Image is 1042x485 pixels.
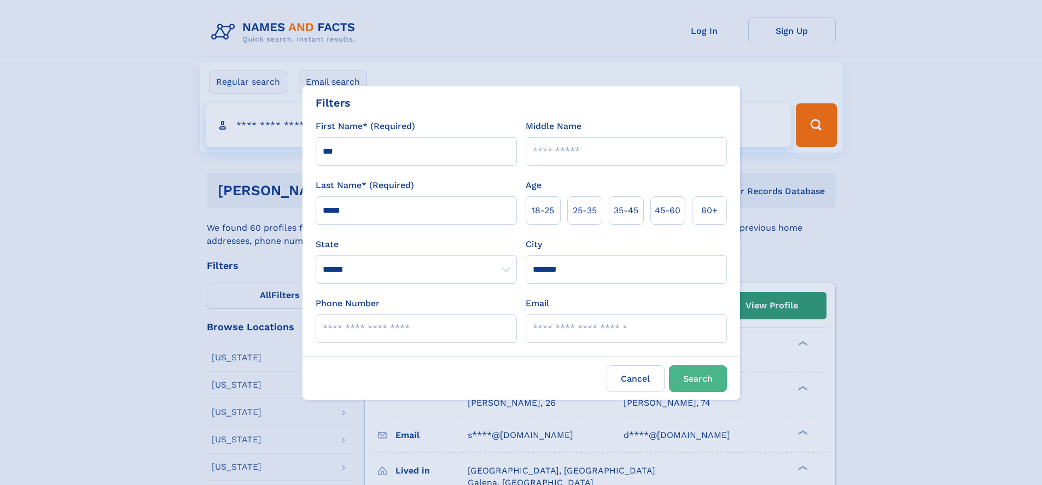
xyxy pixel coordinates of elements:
label: First Name* (Required) [316,120,415,133]
span: 45‑60 [655,204,680,217]
label: Last Name* (Required) [316,179,414,192]
label: State [316,238,517,251]
span: 25‑35 [573,204,597,217]
label: Middle Name [526,120,581,133]
label: Cancel [607,365,665,392]
span: 35‑45 [614,204,638,217]
span: 18‑25 [532,204,554,217]
label: Phone Number [316,297,380,310]
label: Email [526,297,549,310]
span: 60+ [701,204,718,217]
div: Filters [316,95,351,111]
button: Search [669,365,727,392]
label: Age [526,179,542,192]
label: City [526,238,542,251]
